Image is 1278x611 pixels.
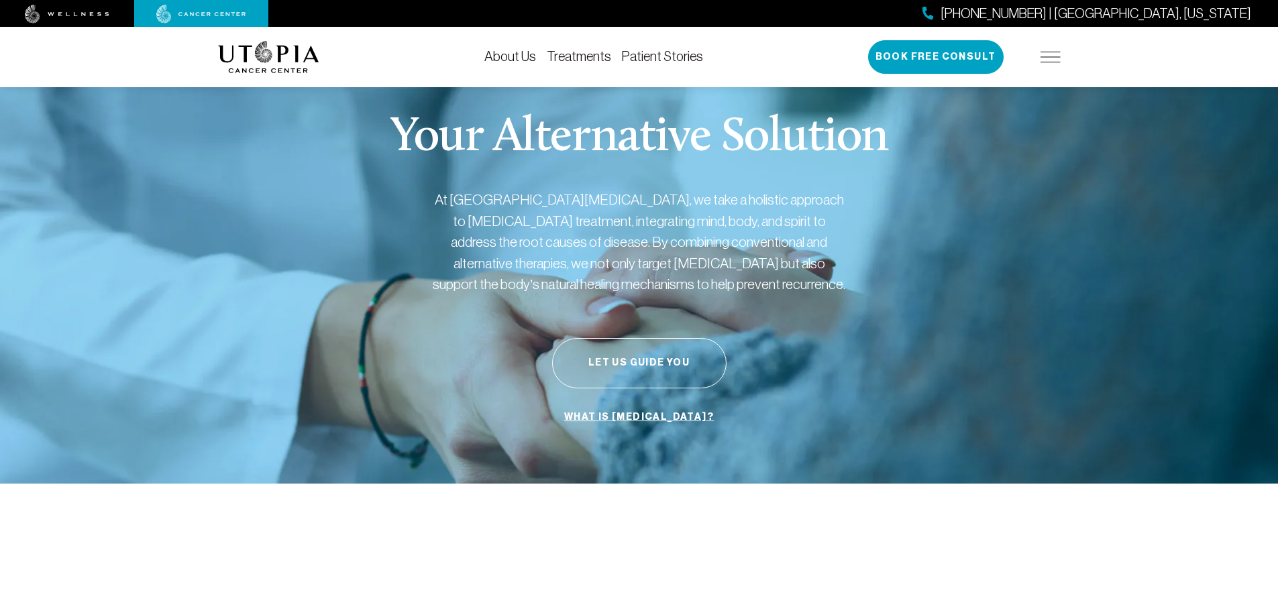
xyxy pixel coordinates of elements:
[922,4,1251,23] a: [PHONE_NUMBER] | [GEOGRAPHIC_DATA], [US_STATE]
[390,114,888,162] p: Your Alternative Solution
[1041,52,1061,62] img: icon-hamburger
[622,49,703,64] a: Patient Stories
[868,40,1004,74] button: Book Free Consult
[561,404,717,430] a: What is [MEDICAL_DATA]?
[431,189,847,295] p: At [GEOGRAPHIC_DATA][MEDICAL_DATA], we take a holistic approach to [MEDICAL_DATA] treatment, inte...
[941,4,1251,23] span: [PHONE_NUMBER] | [GEOGRAPHIC_DATA], [US_STATE]
[156,5,246,23] img: cancer center
[552,338,727,388] button: Let Us Guide You
[25,5,109,23] img: wellness
[218,41,319,73] img: logo
[547,49,611,64] a: Treatments
[484,49,536,64] a: About Us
